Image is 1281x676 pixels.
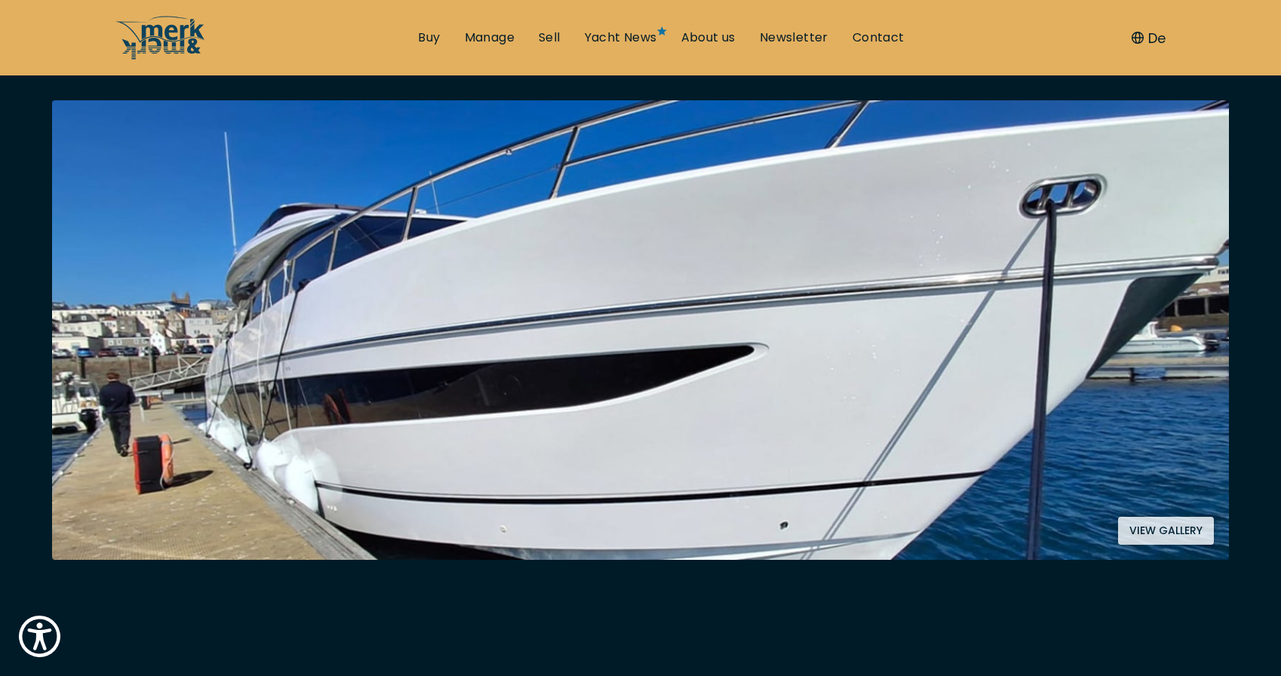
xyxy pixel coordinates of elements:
a: Contact [852,29,905,46]
a: Sell [539,29,561,46]
img: Merk&Merk [52,100,1229,560]
a: Yacht News [585,29,657,46]
a: Buy [418,29,440,46]
button: De [1132,28,1166,48]
button: View gallery [1118,517,1214,545]
a: / [115,48,206,65]
a: Newsletter [760,29,828,46]
a: Manage [465,29,515,46]
a: About us [681,29,736,46]
button: Show Accessibility Preferences [15,612,64,661]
